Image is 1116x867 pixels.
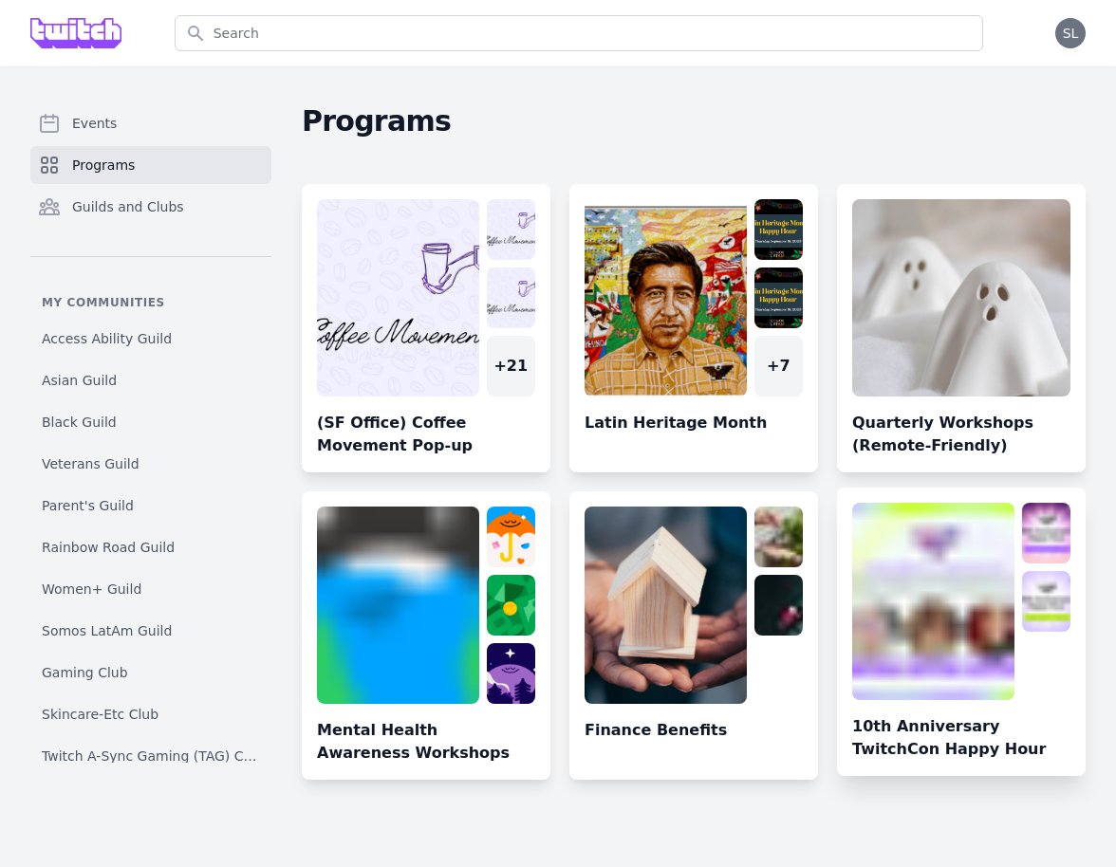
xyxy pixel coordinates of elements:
[30,146,271,184] a: Programs
[1063,27,1079,40] span: SL
[42,496,134,515] span: Parent's Guild
[1055,18,1086,48] button: SL
[30,655,271,690] a: Gaming Club
[30,104,271,142] a: Events
[30,322,271,356] a: Access Ability Guild
[175,15,983,51] input: Search
[42,329,172,348] span: Access Ability Guild
[30,188,271,226] a: Guilds and Clubs
[30,572,271,606] a: Women+ Guild
[72,156,135,175] span: Programs
[30,363,271,397] a: Asian Guild
[42,538,175,557] span: Rainbow Road Guild
[30,489,271,523] a: Parent's Guild
[42,747,260,766] span: Twitch A-Sync Gaming (TAG) Club
[72,114,117,133] span: Events
[42,371,117,390] span: Asian Guild
[42,413,117,432] span: Black Guild
[42,705,158,724] span: Skincare-Etc Club
[30,530,271,564] a: Rainbow Road Guild
[42,663,128,682] span: Gaming Club
[30,405,271,439] a: Black Guild
[30,614,271,648] a: Somos LatAm Guild
[30,104,271,763] nav: Sidebar
[42,621,172,640] span: Somos LatAm Guild
[30,447,271,481] a: Veterans Guild
[42,580,141,599] span: Women+ Guild
[302,104,1086,138] h2: Programs
[42,454,139,473] span: Veterans Guild
[30,295,271,310] p: My communities
[30,18,121,48] img: Grove
[72,197,184,216] span: Guilds and Clubs
[30,697,271,731] a: Skincare-Etc Club
[30,739,271,773] a: Twitch A-Sync Gaming (TAG) Club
